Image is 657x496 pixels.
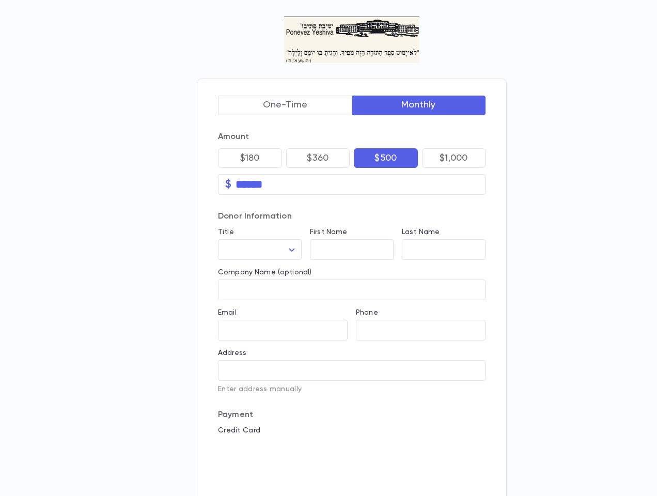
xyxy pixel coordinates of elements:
button: $1,000 [422,148,486,168]
p: Credit Card [218,426,486,435]
p: $500 [374,153,397,163]
label: Title [218,228,234,236]
button: Monthly [352,96,486,115]
img: Logo [284,17,420,63]
button: $180 [218,148,282,168]
p: $360 [307,153,328,163]
p: Donor Information [218,211,486,222]
label: Last Name [402,228,440,236]
p: $ [225,179,231,190]
label: Address [218,349,246,357]
label: Company Name (optional) [218,268,311,276]
p: $1,000 [440,153,467,163]
label: Phone [356,308,378,317]
p: Enter address manually [218,385,486,393]
button: $500 [354,148,418,168]
p: $180 [240,153,260,163]
button: $360 [286,148,350,168]
label: First Name [310,228,347,236]
label: Email [218,308,237,317]
button: One-Time [218,96,352,115]
p: Payment [218,410,486,420]
p: Amount [218,132,486,142]
div: ​ [218,240,302,260]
